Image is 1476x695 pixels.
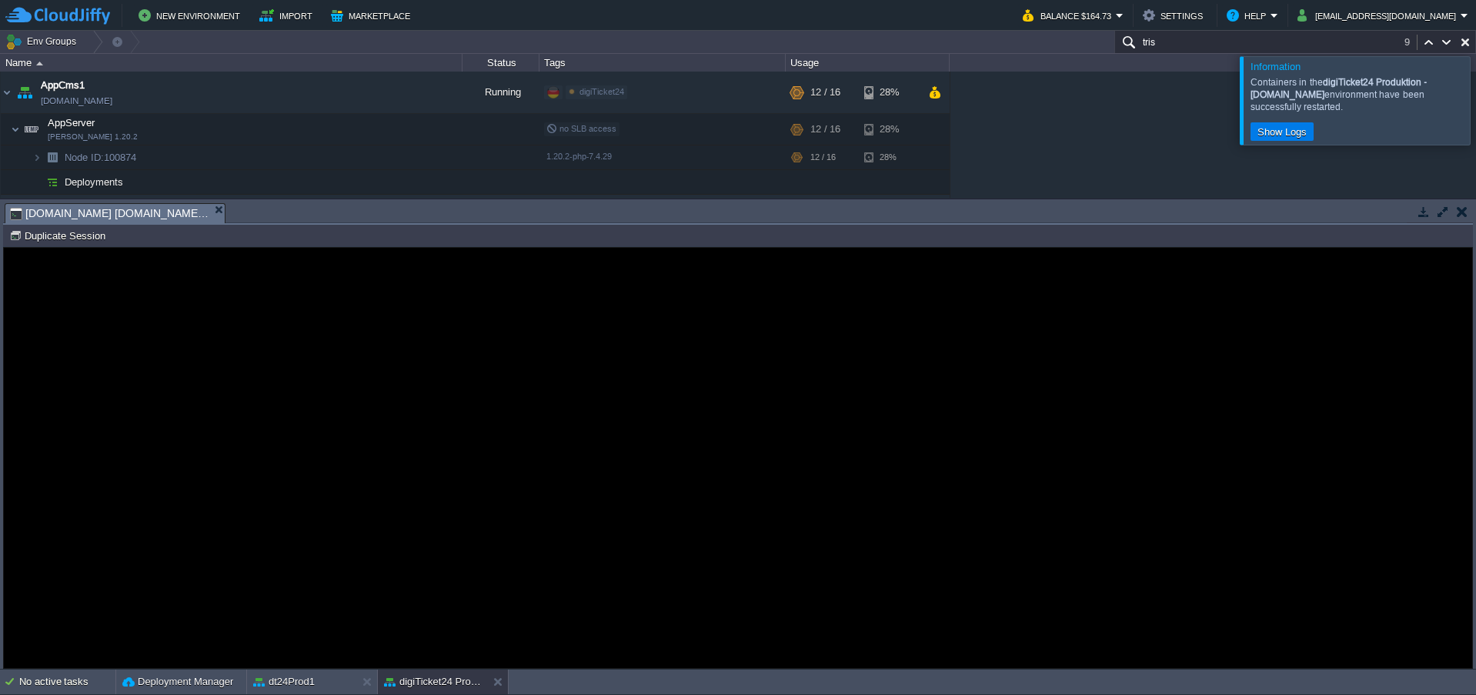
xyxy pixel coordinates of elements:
button: Balance $164.73 [1023,6,1116,25]
button: dt24Prod1 [253,674,315,690]
button: Duplicate Session [9,229,110,242]
div: Usage [786,54,949,72]
span: [PERSON_NAME] 1.20.2 [48,132,138,142]
div: Tags [540,54,785,72]
img: AMDAwAAAACH5BAEAAAAALAAAAAABAAEAAAICRAEAOw== [14,195,35,236]
div: 28% [864,114,914,145]
div: 77% [864,195,914,236]
span: Node ID: [65,152,104,163]
img: AMDAwAAAACH5BAEAAAAALAAAAAABAAEAAAICRAEAOw== [1,195,13,236]
a: Node ID:100874 [63,151,139,164]
div: 28% [864,72,914,113]
a: [DOMAIN_NAME] [41,93,112,109]
div: 12 / 16 [810,114,840,145]
img: AMDAwAAAACH5BAEAAAAALAAAAAABAAEAAAICRAEAOw== [32,170,42,194]
span: digiTicket24 [579,87,624,96]
button: Deployment Manager [122,674,233,690]
div: Running [463,195,539,236]
button: Marketplace [331,6,415,25]
img: CloudJiffy [5,6,110,25]
button: Settings [1143,6,1207,25]
div: Containers in the environment have been successfully restarted. [1251,76,1466,113]
button: [EMAIL_ADDRESS][DOMAIN_NAME] [1297,6,1461,25]
img: AMDAwAAAACH5BAEAAAAALAAAAAABAAEAAAICRAEAOw== [36,62,43,65]
span: 100874 [63,151,139,164]
div: Running [463,72,539,113]
img: AMDAwAAAACH5BAEAAAAALAAAAAABAAEAAAICRAEAOw== [42,170,63,194]
button: digiTicket24 Produktion - [DOMAIN_NAME] [384,674,481,690]
span: no SLB access [546,124,616,133]
button: Show Logs [1253,125,1311,139]
div: No active tasks [19,670,115,694]
a: AppServer[PERSON_NAME] 1.20.2 [46,117,97,129]
div: 9 [1404,35,1418,50]
div: 28% [864,145,914,169]
button: New Environment [139,6,245,25]
div: Status [463,54,539,72]
img: AMDAwAAAACH5BAEAAAAALAAAAAABAAEAAAICRAEAOw== [11,114,20,145]
button: Import [259,6,317,25]
img: AMDAwAAAACH5BAEAAAAALAAAAAABAAEAAAICRAEAOw== [14,72,35,113]
img: AMDAwAAAACH5BAEAAAAALAAAAAABAAEAAAICRAEAOw== [1,72,13,113]
iframe: chat widget [1411,633,1461,680]
span: Information [1251,61,1301,72]
span: 1.20.2-php-7.4.29 [546,152,612,161]
img: AMDAwAAAACH5BAEAAAAALAAAAAABAAEAAAICRAEAOw== [42,145,63,169]
a: Deployments [63,175,125,189]
b: digiTicket24 Produktion - [DOMAIN_NAME] [1251,77,1427,100]
span: [DOMAIN_NAME] [DOMAIN_NAME] wowi allenstingeder [PERSON_NAME] : Web SSH [10,204,210,223]
div: 12 / 16 [810,145,836,169]
a: AppCms1 [41,78,85,93]
img: AMDAwAAAACH5BAEAAAAALAAAAAABAAEAAAICRAEAOw== [32,145,42,169]
button: Env Groups [5,31,82,52]
img: AMDAwAAAACH5BAEAAAAALAAAAAABAAEAAAICRAEAOw== [21,114,42,145]
span: AppServer [46,116,97,129]
button: Help [1227,6,1271,25]
div: 12 / 16 [810,72,840,113]
div: Name [2,54,462,72]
